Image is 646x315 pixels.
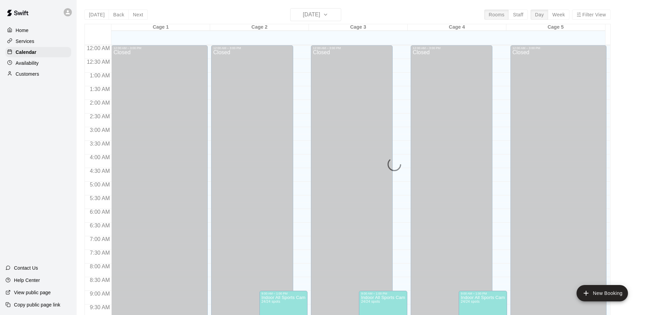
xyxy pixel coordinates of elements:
span: 8:30 AM [88,277,112,283]
span: 3:00 AM [88,127,112,133]
p: Calendar [16,49,36,56]
span: 8:00 AM [88,264,112,269]
span: 24/24 spots filled [262,300,280,303]
span: 4:00 AM [88,154,112,160]
a: Availability [5,58,71,68]
a: Customers [5,69,71,79]
div: 12:00 AM – 3:00 PM [513,46,605,50]
div: 12:00 AM – 3:00 PM [313,46,391,50]
div: 9:00 AM – 1:00 PM [262,292,305,295]
div: Cage 4 [408,24,506,31]
p: Contact Us [14,265,38,271]
a: Calendar [5,47,71,57]
div: 12:00 AM – 3:00 PM [413,46,490,50]
span: 24/24 spots filled [461,300,479,303]
a: Home [5,25,71,35]
span: 1:00 AM [88,73,112,78]
span: 9:00 AM [88,291,112,297]
p: Copy public page link [14,301,60,308]
span: 24/24 spots filled [361,300,380,303]
button: add [577,285,628,301]
span: 6:30 AM [88,223,112,228]
div: Cage 3 [309,24,408,31]
p: Availability [16,60,39,66]
span: 7:00 AM [88,236,112,242]
p: Services [16,38,34,45]
div: Cage 1 [111,24,210,31]
span: 12:30 AM [85,59,112,65]
span: 4:30 AM [88,168,112,174]
div: Cage 5 [506,24,605,31]
a: Services [5,36,71,46]
p: Home [16,27,29,34]
p: View public page [14,289,51,296]
p: Help Center [14,277,40,284]
span: 5:00 AM [88,182,112,187]
span: 6:00 AM [88,209,112,215]
span: 1:30 AM [88,86,112,92]
div: 9:00 AM – 1:00 PM [361,292,405,295]
div: 9:00 AM – 1:00 PM [461,292,505,295]
div: 12:00 AM – 3:00 PM [113,46,206,50]
span: 3:30 AM [88,141,112,147]
span: 9:30 AM [88,304,112,310]
span: 2:00 AM [88,100,112,106]
div: Cage 2 [210,24,309,31]
span: 2:30 AM [88,114,112,119]
span: 7:30 AM [88,250,112,256]
div: 12:00 AM – 3:00 PM [213,46,291,50]
span: 12:00 AM [85,45,112,51]
p: Customers [16,71,39,77]
span: 5:30 AM [88,195,112,201]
